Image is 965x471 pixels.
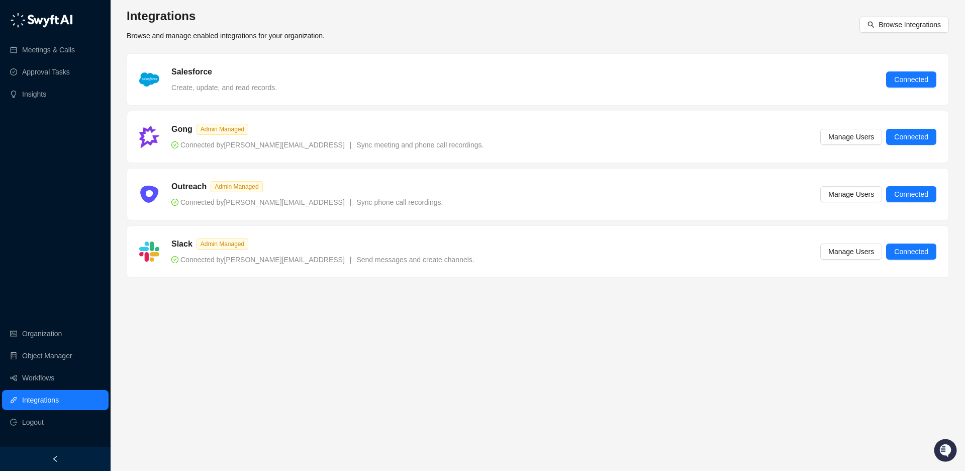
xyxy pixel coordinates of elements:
div: 📚 [10,142,18,150]
span: Connected [894,246,928,257]
a: Powered byPylon [71,165,122,173]
img: gong-Dwh8HbPa.png [139,126,159,147]
span: Browse Integrations [879,19,941,30]
img: logo-05li4sbe.png [10,13,73,28]
span: Docs [20,141,37,151]
span: Manage Users [828,131,874,142]
a: Approval Tasks [22,62,70,82]
span: Connected by [PERSON_NAME][EMAIL_ADDRESS] [171,141,345,149]
button: Connected [886,244,936,260]
button: Connected [886,129,936,145]
span: Manage Users [828,246,874,257]
button: Manage Users [820,244,882,260]
span: | [350,141,352,149]
span: | [350,256,352,264]
span: Connected [894,131,928,142]
span: check-circle [171,141,178,148]
img: 5124521997842_fc6d7dfcefe973c2e489_88.png [10,91,28,109]
img: Swyft AI [10,10,30,30]
a: Insights [22,84,46,104]
button: Browse Integrations [859,17,949,33]
a: Organization [22,324,62,344]
img: salesforce-ChMvK6Xa.png [139,72,159,87]
h5: Gong [171,123,192,135]
span: Connected [894,74,928,85]
button: Connected [886,71,936,88]
div: We're available if you need us! [34,101,127,109]
span: Admin Managed [197,239,248,250]
a: Integrations [22,390,59,410]
span: Send messages and create channels. [356,256,474,264]
span: Create, update, and read records. [171,84,277,92]
button: Connected [886,186,936,202]
button: Start new chat [171,94,183,106]
span: logout [10,419,17,426]
h5: Slack [171,238,192,250]
p: Welcome 👋 [10,40,183,56]
iframe: Open customer support [933,438,960,465]
span: Admin Managed [197,124,248,135]
span: check-circle [171,256,178,263]
a: 📶Status [41,137,81,155]
h3: Integrations [127,8,325,24]
a: 📚Docs [6,137,41,155]
span: Logout [22,412,44,432]
a: Object Manager [22,346,72,366]
img: ix+ea6nV3o2uKgAAAABJRU5ErkJggg== [139,184,159,204]
span: Connected by [PERSON_NAME][EMAIL_ADDRESS] [171,198,345,206]
span: Browse and manage enabled integrations for your organization. [127,32,325,40]
span: Admin Managed [211,181,262,192]
span: Pylon [100,166,122,173]
a: Meetings & Calls [22,40,75,60]
div: 📶 [45,142,53,150]
span: Status [55,141,77,151]
button: Manage Users [820,186,882,202]
a: Workflows [22,368,54,388]
span: check-circle [171,199,178,206]
button: Manage Users [820,129,882,145]
span: left [52,455,59,462]
h5: Salesforce [171,66,212,78]
span: | [350,198,352,206]
img: slack-Cn3INd-T.png [139,242,159,262]
h2: How can we help? [10,56,183,72]
span: Manage Users [828,189,874,200]
h5: Outreach [171,181,207,193]
span: Sync phone call recordings. [356,198,443,206]
span: Sync meeting and phone call recordings. [356,141,484,149]
span: Connected [894,189,928,200]
span: search [867,21,875,28]
div: Start new chat [34,91,165,101]
span: Connected by [PERSON_NAME][EMAIL_ADDRESS] [171,256,345,264]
